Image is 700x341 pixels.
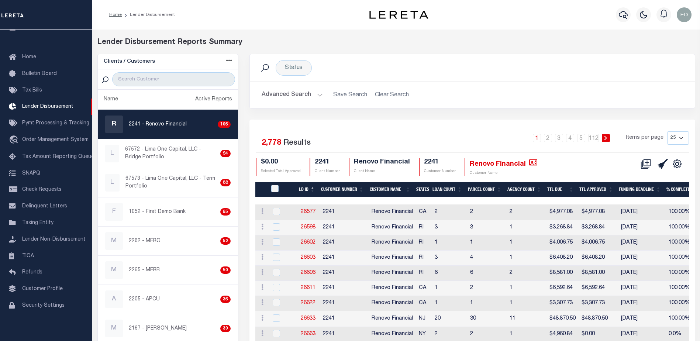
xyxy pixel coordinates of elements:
[369,251,416,266] td: Renovo Financial
[220,208,231,216] div: 65
[432,281,467,296] td: 1
[618,281,666,296] td: [DATE]
[416,220,432,235] td: RI
[566,134,574,142] a: 4
[104,59,155,65] h5: Clients / Customers
[105,145,119,162] div: L
[105,290,123,308] div: A
[98,256,238,285] a: M2265 - MERR50
[112,72,235,86] input: Search Customer
[98,197,238,226] a: F1052 - First Demo Bank65
[22,220,54,225] span: Taxing Entity
[555,134,563,142] a: 3
[195,96,232,104] div: Active Reports
[467,311,507,327] td: 30
[579,296,618,311] td: $3,307.73
[577,134,585,142] a: 5
[220,179,231,186] div: 88
[432,311,467,327] td: 20
[301,300,315,306] a: 26622
[220,266,231,274] div: 50
[105,232,123,250] div: M
[369,266,416,281] td: Renovo Financial
[22,204,67,209] span: Delinquent Letters
[546,235,579,251] td: $4,006.75
[261,158,301,166] h4: $0.00
[507,220,546,235] td: 1
[546,296,579,311] td: $3,307.73
[129,121,187,128] p: 2241 - Renovo Financial
[220,296,231,303] div: 36
[22,270,42,275] span: Refunds
[507,281,546,296] td: 1
[432,235,467,251] td: 1
[301,331,315,337] a: 26663
[618,220,666,235] td: [DATE]
[579,220,618,235] td: $3,268.84
[22,55,36,60] span: Home
[467,204,507,220] td: 2
[618,266,666,281] td: [DATE]
[579,251,618,266] td: $6,408.20
[467,266,507,281] td: 6
[320,204,369,220] td: 2241
[618,235,666,251] td: [DATE]
[507,204,546,220] td: 2
[104,96,118,104] div: Name
[626,134,663,142] span: Items per page
[22,88,42,93] span: Tax Bills
[98,110,238,139] a: R2241 - Renovo Financial106
[546,266,579,281] td: $8,581.00
[22,170,40,176] span: SNAPQ
[432,220,467,235] td: 3
[354,169,410,174] p: Client Name
[22,137,89,142] span: Order Management System
[320,235,369,251] td: 2241
[546,220,579,235] td: $3,268.84
[220,237,231,245] div: 52
[266,182,290,197] th: LDID
[301,270,315,275] a: 26606
[369,311,416,327] td: Renovo Financial
[105,116,123,133] div: R
[507,251,546,266] td: 1
[220,150,231,157] div: 94
[416,204,432,220] td: CA
[367,182,414,197] th: Customer Name: activate to sort column ascending
[579,311,618,327] td: $48,870.50
[432,296,467,311] td: 1
[98,285,238,314] a: A2205 - APCU36
[22,187,62,192] span: Check Requests
[430,182,465,197] th: Loan Count: activate to sort column ascending
[301,225,315,230] a: 26598
[576,182,616,197] th: Ttl Approved: activate to sort column ascending
[320,220,369,235] td: 2241
[129,266,160,274] p: 2265 - MERR
[579,266,618,281] td: $8,581.00
[618,311,666,327] td: [DATE]
[470,158,537,168] h4: Renovo Financial
[109,13,122,17] a: Home
[105,320,123,337] div: M
[416,235,432,251] td: RI
[507,235,546,251] td: 1
[546,251,579,266] td: $6,408.20
[432,204,467,220] td: 2
[262,88,323,102] button: Advanced Search
[22,154,94,159] span: Tax Amount Reporting Queue
[369,296,416,311] td: Renovo Financial
[579,235,618,251] td: $4,006.75
[507,296,546,311] td: 1
[301,209,315,214] a: 26577
[320,281,369,296] td: 2241
[98,168,238,197] a: L67573 - Lima One Capital, LLC - Term Portfolio88
[507,266,546,281] td: 2
[465,182,504,197] th: Parcel Count: activate to sort column ascending
[276,60,312,76] div: Click to Edit
[424,169,456,174] p: Customer Number
[546,204,579,220] td: $4,977.08
[467,235,507,251] td: 1
[122,11,175,18] li: Lender Disbursement
[125,146,217,161] p: 67572 - Lima One Capital, LLC - Bridge Portfolio
[416,251,432,266] td: RI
